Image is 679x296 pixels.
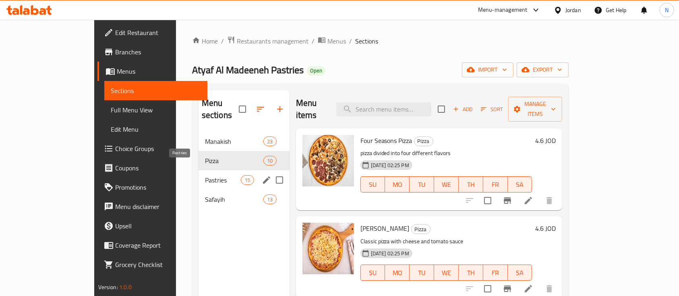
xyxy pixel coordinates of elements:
[199,151,290,170] div: Pizza10
[270,99,290,119] button: Add section
[479,192,496,209] span: Select to update
[486,267,505,279] span: FR
[349,36,352,46] li: /
[459,176,483,193] button: TH
[483,176,508,193] button: FR
[364,267,382,279] span: SU
[433,101,450,118] span: Select section
[360,222,410,234] span: [PERSON_NAME]
[478,5,528,15] div: Menu-management
[508,265,532,281] button: SA
[498,191,517,210] button: Branch-specific-item
[452,105,474,114] span: Add
[205,175,241,185] span: Pastries
[115,182,201,192] span: Promotions
[115,202,201,211] span: Menu disclaimer
[508,176,532,193] button: SA
[97,42,208,62] a: Branches
[111,105,201,115] span: Full Menu View
[115,163,201,173] span: Coupons
[263,195,276,204] div: items
[450,103,476,116] span: Add item
[111,86,201,95] span: Sections
[302,223,354,274] img: Margherita Pizza
[263,137,276,146] div: items
[476,103,508,116] span: Sort items
[264,157,276,165] span: 10
[302,135,354,186] img: Four Seasons Pizza
[468,65,507,75] span: import
[264,196,276,203] span: 13
[227,36,308,46] a: Restaurants management
[104,120,208,139] a: Edit Menu
[515,99,556,119] span: Manage items
[251,99,270,119] span: Sort sections
[205,195,264,204] div: Safayih
[364,179,382,190] span: SU
[115,260,201,269] span: Grocery Checklist
[486,179,505,190] span: FR
[307,66,325,76] div: Open
[360,176,385,193] button: SU
[517,62,569,77] button: export
[524,196,533,205] a: Edit menu item
[434,176,459,193] button: WE
[117,66,201,76] span: Menus
[414,137,433,146] span: Pizza
[459,265,483,281] button: TH
[410,265,434,281] button: TU
[97,216,208,236] a: Upsell
[665,6,669,14] span: N
[97,139,208,158] a: Choice Groups
[535,223,556,234] h6: 4.6 JOD
[565,6,581,14] div: Jordan
[481,105,503,114] span: Sort
[479,103,505,116] button: Sort
[264,138,276,145] span: 23
[205,137,264,146] span: Manakish
[312,36,315,46] li: /
[104,100,208,120] a: Full Menu View
[483,265,508,281] button: FR
[413,179,431,190] span: TU
[360,135,412,147] span: Four Seasons Pizza
[115,47,201,57] span: Branches
[97,23,208,42] a: Edit Restaurant
[360,148,532,158] p: pizza divided into four different flavors
[414,137,433,146] div: Pizza
[119,282,132,292] span: 1.0.0
[97,158,208,178] a: Coupons
[199,170,290,190] div: Pastries15edit
[385,265,410,281] button: MO
[450,103,476,116] button: Add
[411,224,431,234] div: Pizza
[97,178,208,197] a: Promotions
[355,36,378,46] span: Sections
[97,197,208,216] a: Menu disclaimer
[318,36,346,46] a: Menus
[462,62,513,77] button: import
[462,267,480,279] span: TH
[115,28,201,37] span: Edit Restaurant
[115,221,201,231] span: Upsell
[508,97,562,122] button: Manage items
[202,97,239,121] h2: Menu sections
[199,128,290,212] nav: Menu sections
[540,191,559,210] button: delete
[98,282,118,292] span: Version:
[97,62,208,81] a: Menus
[385,176,410,193] button: MO
[205,156,264,166] span: Pizza
[192,36,569,46] nav: breadcrumb
[115,240,201,250] span: Coverage Report
[437,267,455,279] span: WE
[388,179,406,190] span: MO
[192,61,304,79] span: Atyaf Al Madeeneh Pastries
[413,267,431,279] span: TU
[241,176,253,184] span: 15
[199,132,290,151] div: Manakish23
[97,255,208,274] a: Grocery Checklist
[104,81,208,100] a: Sections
